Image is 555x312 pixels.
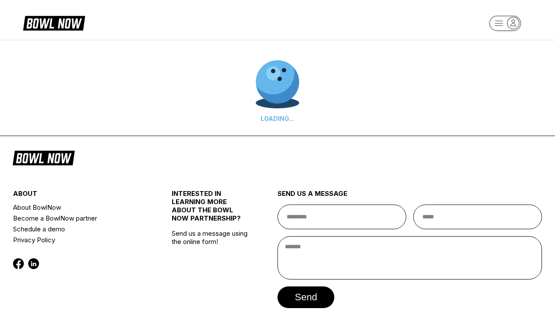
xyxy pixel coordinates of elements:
[13,234,145,245] a: Privacy Policy
[13,213,145,224] a: Become a BowlNow partner
[277,189,542,205] div: send us a message
[277,286,334,308] button: send
[13,189,145,202] div: about
[13,202,145,213] a: About BowlNow
[256,115,299,122] div: LOADING...
[13,224,145,234] a: Schedule a demo
[172,189,251,229] div: INTERESTED IN LEARNING MORE ABOUT THE BOWL NOW PARTNERSHIP?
